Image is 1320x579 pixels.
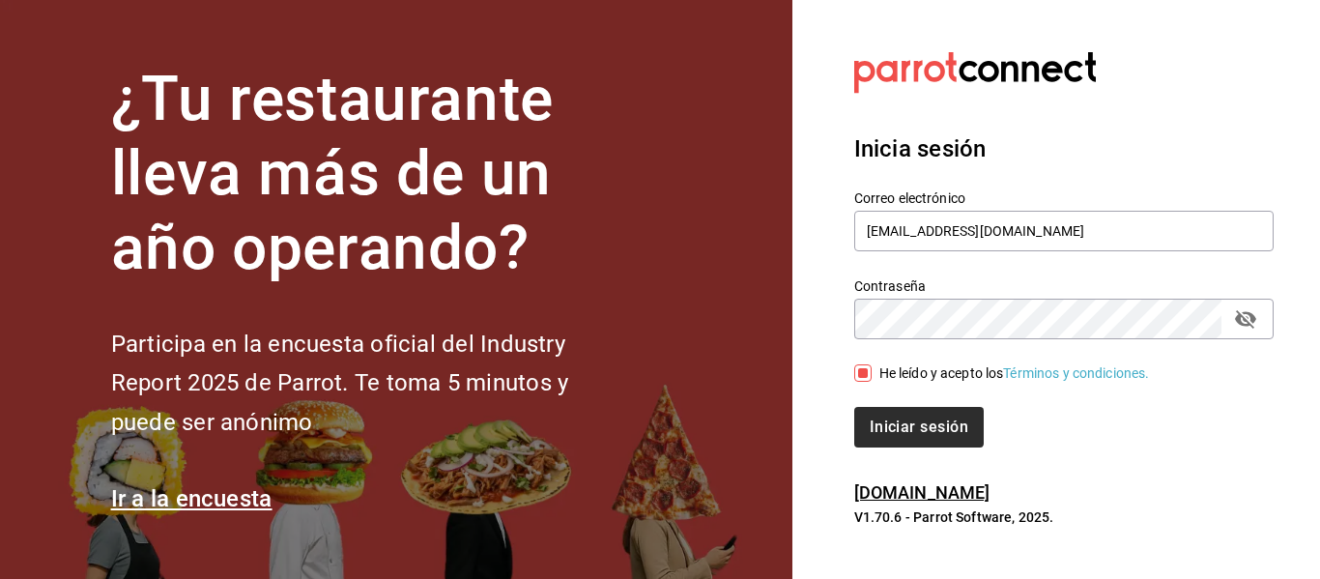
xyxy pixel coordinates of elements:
[854,407,984,448] button: Iniciar sesión
[854,191,1274,205] label: Correo electrónico
[1229,303,1262,335] button: passwordField
[854,482,990,503] a: [DOMAIN_NAME]
[854,507,1274,527] p: V1.70.6 - Parrot Software, 2025.
[111,63,633,285] h1: ¿Tu restaurante lleva más de un año operando?
[854,279,1274,293] label: Contraseña
[111,485,273,512] a: Ir a la encuesta
[1003,365,1149,381] a: Términos y condiciones.
[879,363,1150,384] div: He leído y acepto los
[854,131,1274,166] h3: Inicia sesión
[111,325,633,443] h2: Participa en la encuesta oficial del Industry Report 2025 de Parrot. Te toma 5 minutos y puede se...
[854,211,1274,251] input: Ingresa tu correo electrónico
